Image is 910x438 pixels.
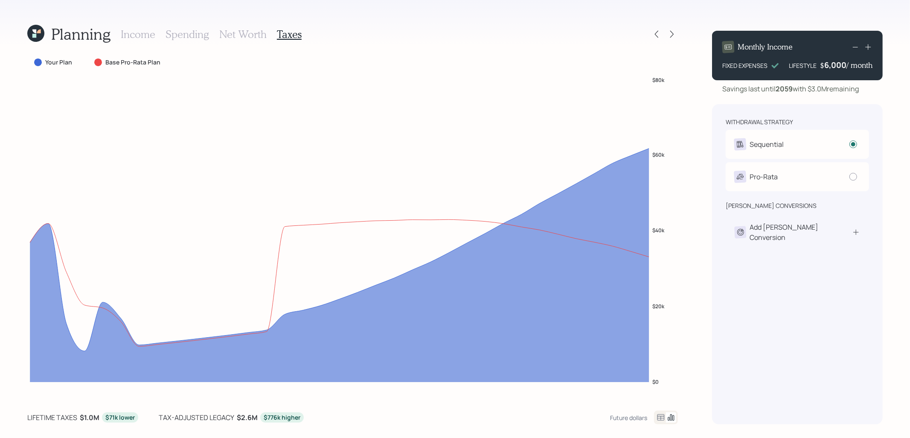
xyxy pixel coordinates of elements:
tspan: $20k [653,303,666,310]
h3: Taxes [277,28,302,41]
b: $1.0M [80,413,99,422]
tspan: $40k [653,227,666,234]
h3: Income [121,28,155,41]
h1: Planning [51,25,110,43]
div: Pro-Rata [750,172,778,182]
h4: Monthly Income [738,42,793,52]
label: Your Plan [45,58,72,67]
div: lifetime taxes [27,412,77,423]
tspan: $0 [653,379,660,386]
div: tax-adjusted legacy [159,412,234,423]
h3: Net Worth [219,28,267,41]
label: Base Pro-Rata Plan [105,58,160,67]
div: withdrawal strategy [726,118,793,126]
h3: Spending [166,28,209,41]
b: 2059 [776,84,793,93]
div: $71k lower [105,413,135,422]
div: FIXED EXPENSES [722,61,768,70]
div: $776k higher [264,413,300,422]
div: Add [PERSON_NAME] Conversion [750,222,852,242]
h4: $ [820,61,824,70]
div: 6,000 [824,60,846,70]
div: LIFESTYLE [789,61,817,70]
b: $2.6M [237,413,258,422]
div: [PERSON_NAME] conversions [726,201,817,210]
tspan: $60k [653,151,666,158]
div: Savings last until with $3.0M remaining [722,84,859,94]
h4: / month [846,61,872,70]
div: Sequential [750,139,784,149]
tspan: $80k [653,76,666,84]
div: Future dollars [610,414,647,422]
